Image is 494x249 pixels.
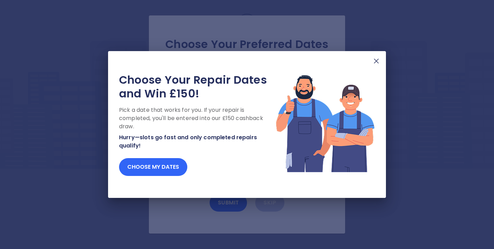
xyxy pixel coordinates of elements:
[119,158,187,176] button: Choose my dates
[119,73,275,100] h2: Choose Your Repair Dates and Win £150!
[275,73,375,173] img: Lottery
[119,106,275,131] p: Pick a date that works for you. If your repair is completed, you'll be entered into our £150 cash...
[119,133,275,150] p: Hurry—slots go fast and only completed repairs qualify!
[372,57,380,65] img: X Mark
